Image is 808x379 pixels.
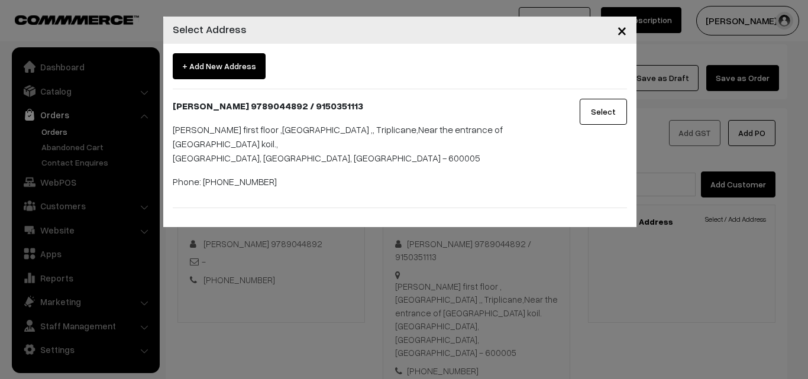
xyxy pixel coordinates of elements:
button: Select [580,99,627,125]
button: Close [607,12,636,48]
p: Phone: [PHONE_NUMBER] [173,174,548,189]
p: [PERSON_NAME] first floor ,[GEOGRAPHIC_DATA] ,, Triplicane,Near the entrance of [GEOGRAPHIC_DATA]... [173,122,548,165]
span: + Add New Address [173,53,266,79]
b: [PERSON_NAME] 9789044892 / 9150351113 [173,100,363,112]
span: × [617,19,627,41]
h4: Select Address [173,21,247,37]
